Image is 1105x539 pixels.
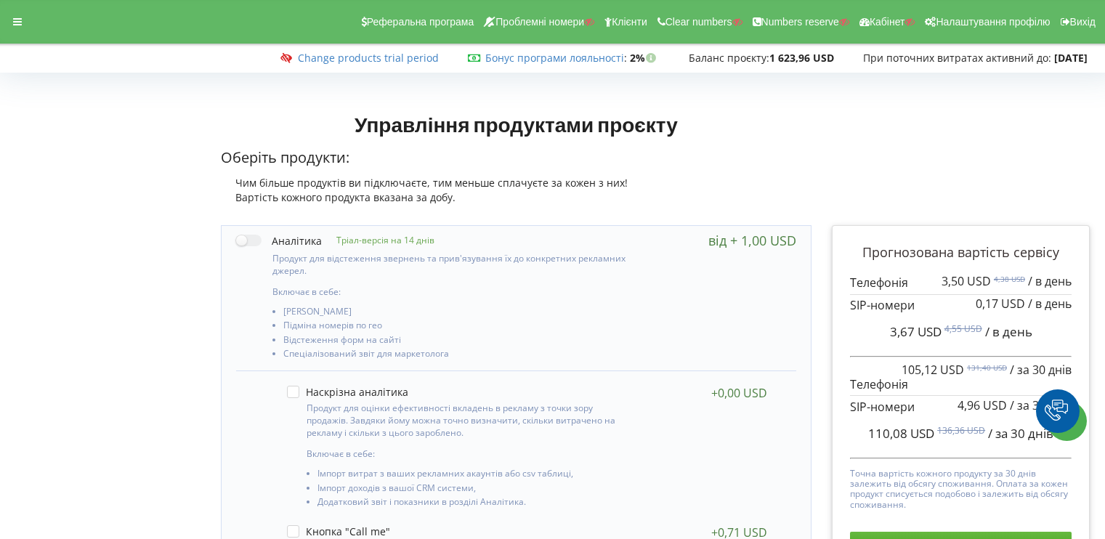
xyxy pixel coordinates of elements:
div: Вартість кожного продукта вказана за добу. [221,190,812,205]
p: SIP-номери [850,399,1072,416]
span: При поточних витратах активний до: [863,51,1051,65]
span: / за 30 днів [1010,362,1072,378]
p: Прогнозована вартість сервісу [850,243,1072,262]
span: / в день [1028,273,1072,289]
li: [PERSON_NAME] [283,307,628,320]
span: : [485,51,627,65]
span: / в день [1028,296,1072,312]
h1: Управління продуктами проєкту [221,111,812,137]
p: SIP-номери [850,297,1072,314]
sup: 4,38 USD [994,274,1025,284]
li: Імпорт витрат з ваших рекламних акаунтів або csv таблиці, [317,469,623,482]
p: Оберіть продукти: [221,147,812,169]
p: Телефонія [850,363,1072,393]
strong: 1 623,96 USD [769,51,834,65]
li: Імпорт доходів з вашої CRM системи, [317,483,623,497]
li: Спеціалізований звіт для маркетолога [283,349,628,362]
a: Бонус програми лояльності [485,51,624,65]
p: Включає в себе: [272,285,628,298]
li: Відстеження форм на сайті [283,335,628,349]
div: Чим більше продуктів ви підключаєте, тим меньше сплачуєте за кожен з них! [221,176,812,190]
strong: [DATE] [1054,51,1088,65]
label: Аналітика [236,233,322,248]
span: Clear numbers [665,16,732,28]
li: Додатковий звіт і показники в розділі Аналітика. [317,497,623,511]
span: Numbers reserve [761,16,839,28]
sup: 4,55 USD [944,323,982,335]
p: Телефонія [850,275,1072,291]
div: від + 1,00 USD [708,233,796,248]
span: Реферальна програма [367,16,474,28]
span: Баланс проєкту: [689,51,769,65]
sup: 136,36 USD [937,424,985,437]
p: Тріал-версія на 14 днів [322,234,434,246]
p: Продукт для оцінки ефективності вкладень в рекламу з точки зору продажів. Завдяки йому можна точн... [307,402,623,439]
span: 4,96 USD [958,397,1007,413]
span: 3,67 USD [890,323,942,340]
span: 3,50 USD [942,273,991,289]
p: Точна вартість кожного продукту за 30 днів залежить від обсягу споживання. Оплата за кожен продук... [850,465,1072,511]
span: Кабінет [870,16,905,28]
p: Продукт для відстеження звернень та прив'язування їх до конкретних рекламних джерел. [272,252,628,277]
label: Кнопка "Call me" [287,525,390,538]
span: / за 30 днів [1010,397,1072,413]
label: Наскрізна аналітика [287,386,408,398]
strong: 2% [630,51,660,65]
a: Change products trial period [298,51,439,65]
span: Проблемні номери [495,16,584,28]
span: Налаштування профілю [936,16,1050,28]
p: Включає в себе: [307,447,623,460]
span: / за 30 днів [988,425,1053,442]
li: Підміна номерів по гео [283,320,628,334]
sup: 131,40 USD [967,362,1007,373]
span: 110,08 USD [868,425,934,442]
span: 105,12 USD [902,362,964,378]
span: Вихід [1070,16,1096,28]
div: +0,00 USD [711,386,767,400]
span: 0,17 USD [976,296,1025,312]
span: / в день [985,323,1032,340]
span: Клієнти [612,16,647,28]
